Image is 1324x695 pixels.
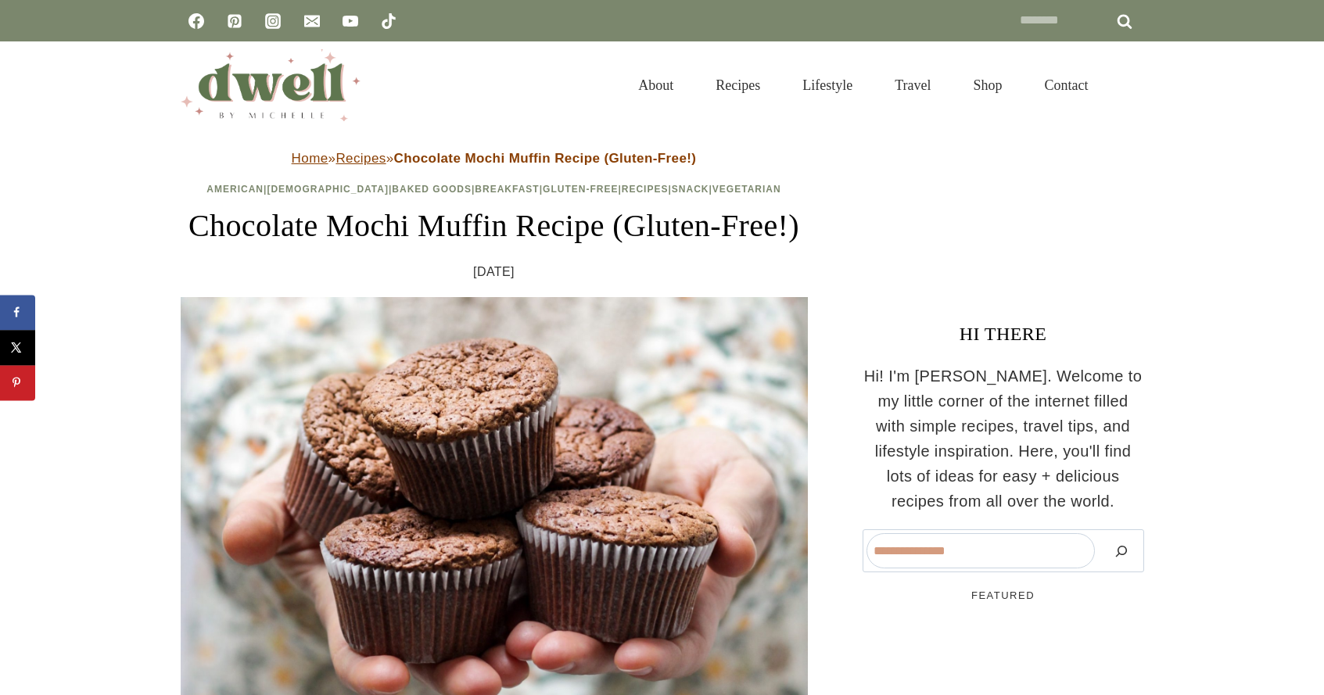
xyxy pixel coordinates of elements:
[617,60,1109,111] nav: Primary Navigation
[335,151,386,166] a: Recipes
[863,364,1144,514] p: Hi! I'm [PERSON_NAME]. Welcome to my little corner of the internet filled with simple recipes, tr...
[863,320,1144,348] h3: HI THERE
[373,5,404,37] a: TikTok
[475,184,539,195] a: Breakfast
[392,184,472,195] a: Baked Goods
[712,184,781,195] a: Vegetarian
[181,202,808,249] h1: Chocolate Mochi Muffin Recipe (Gluten-Free!)
[257,5,289,37] a: Instagram
[781,60,874,111] a: Lifestyle
[694,60,781,111] a: Recipes
[292,151,697,166] span: » »
[267,184,389,195] a: [DEMOGRAPHIC_DATA]
[292,151,328,166] a: Home
[473,262,515,282] time: [DATE]
[296,5,328,37] a: Email
[617,60,694,111] a: About
[206,184,264,195] a: American
[863,588,1144,604] h5: FEATURED
[1024,60,1110,111] a: Contact
[672,184,709,195] a: Snack
[181,49,361,121] img: DWELL by michelle
[181,5,212,37] a: Facebook
[543,184,618,195] a: Gluten-Free
[206,184,780,195] span: | | | | | | |
[219,5,250,37] a: Pinterest
[874,60,952,111] a: Travel
[622,184,669,195] a: Recipes
[1103,533,1140,568] button: Search
[952,60,1023,111] a: Shop
[1118,72,1144,99] button: View Search Form
[394,151,697,166] strong: Chocolate Mochi Muffin Recipe (Gluten-Free!)
[335,5,366,37] a: YouTube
